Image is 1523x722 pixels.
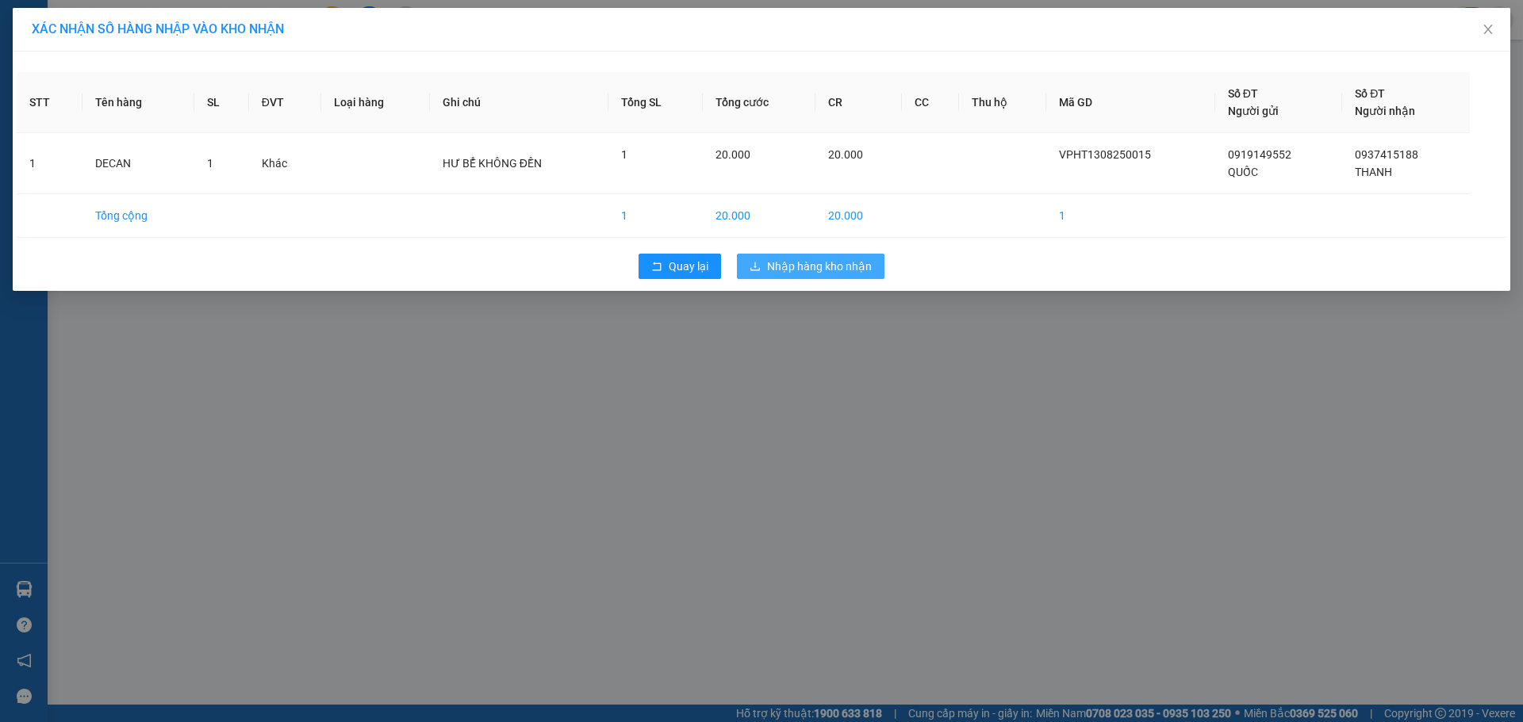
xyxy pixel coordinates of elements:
span: THANH [1355,166,1392,178]
th: Loại hàng [321,72,429,133]
td: 20.000 [703,194,815,238]
span: HƯ BỂ KHÔNG ĐỀN [443,157,542,170]
li: Hotline: 1900 8153 [148,59,663,78]
td: Khác [249,133,322,194]
span: QUỐC [1228,166,1258,178]
span: 0937415188 [1355,148,1418,161]
span: Quay lại [669,258,708,275]
span: close [1482,23,1494,36]
span: Nhập hàng kho nhận [767,258,872,275]
button: Close [1466,8,1510,52]
img: logo.jpg [20,20,99,99]
th: SL [194,72,249,133]
td: 1 [17,133,82,194]
button: rollbackQuay lại [639,254,721,279]
th: Tên hàng [82,72,194,133]
button: downloadNhập hàng kho nhận [737,254,884,279]
th: Mã GD [1046,72,1214,133]
th: Ghi chú [430,72,608,133]
span: 20.000 [715,148,750,161]
td: 1 [608,194,703,238]
li: [STREET_ADDRESS][PERSON_NAME]. [GEOGRAPHIC_DATA], Tỉnh [GEOGRAPHIC_DATA] [148,39,663,59]
span: VPHT1308250015 [1059,148,1151,161]
span: rollback [651,261,662,273]
th: Thu hộ [959,72,1046,133]
th: Tổng cước [703,72,815,133]
th: Tổng SL [608,72,703,133]
span: 20.000 [828,148,863,161]
span: XÁC NHẬN SỐ HÀNG NHẬP VÀO KHO NHẬN [32,21,284,36]
span: Số ĐT [1228,87,1258,100]
span: download [750,261,761,273]
td: Tổng cộng [82,194,194,238]
td: 1 [1046,194,1214,238]
b: GỬI : PV Gò Dầu [20,115,178,141]
td: 20.000 [815,194,902,238]
span: Người nhận [1355,105,1415,117]
th: ĐVT [249,72,322,133]
td: DECAN [82,133,194,194]
span: 0919149552 [1228,148,1291,161]
th: CR [815,72,902,133]
th: CC [902,72,959,133]
span: 1 [207,157,213,170]
span: 1 [621,148,627,161]
span: Người gửi [1228,105,1279,117]
span: Số ĐT [1355,87,1385,100]
th: STT [17,72,82,133]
